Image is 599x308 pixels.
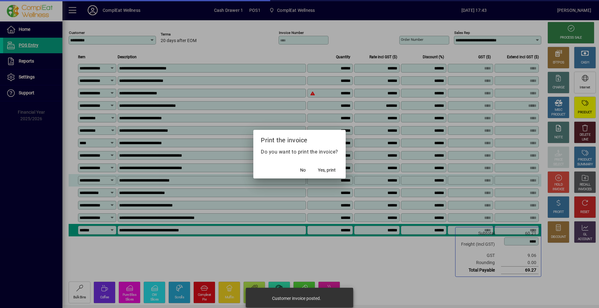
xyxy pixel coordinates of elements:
span: Yes, print [318,167,336,173]
button: Yes, print [315,165,338,176]
div: Customer invoice posted. [272,295,321,301]
button: No [293,165,313,176]
p: Do you want to print the invoice? [261,148,338,156]
span: No [300,167,306,173]
h2: Print the invoice [253,130,346,148]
